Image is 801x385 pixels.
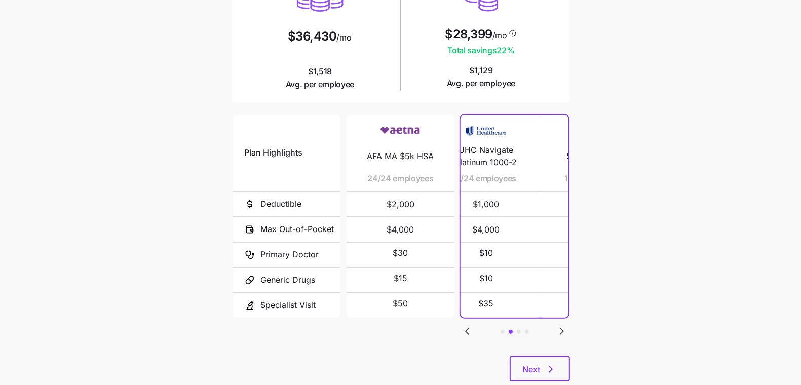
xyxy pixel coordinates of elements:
span: Avg. per employee [286,78,355,91]
span: Standard Gold [566,150,622,163]
span: Max Out-of-Pocket [261,223,334,236]
span: Avg. per employee [447,77,516,90]
span: Next [523,363,541,375]
span: /mo [336,33,351,42]
span: $1,000 [444,192,528,216]
button: Next [510,356,570,381]
button: Go to previous slide [461,325,474,338]
span: $10 [479,247,493,259]
span: $1,500 [552,192,636,216]
span: $50 [393,297,408,310]
svg: Go to previous slide [461,325,473,337]
span: 24/24 employees [367,172,433,185]
span: 2/24 employees [456,172,517,185]
span: $4,000 [444,217,528,242]
span: Generic Drugs [261,274,316,286]
span: $1,129 [447,64,516,90]
span: $4,000 [359,217,442,242]
span: Specialist Visit [261,299,316,312]
span: $2,000 [359,192,442,216]
span: UHC Navigate Platinum 1000-2 [444,144,528,169]
span: AFA MA $5k HSA [367,150,434,163]
span: $28,399 [445,28,492,41]
img: Carrier [466,121,506,140]
svg: Go to next slide [556,325,568,337]
span: $15 [394,272,407,285]
span: $10 [479,272,493,285]
span: Plan Highlights [245,146,303,159]
span: Deductible [261,198,302,210]
span: Primary Doctor [261,248,319,261]
span: $1,518 [286,65,355,91]
span: $30 [393,247,408,259]
span: $35 [478,297,493,310]
span: Total savings 22 % [445,44,517,57]
span: 1/24 employees [564,172,624,185]
button: Go to next slide [555,325,568,338]
span: $7,800 [552,217,636,242]
img: Carrier [380,121,421,140]
span: /mo [492,31,507,40]
span: $36,430 [288,30,337,43]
